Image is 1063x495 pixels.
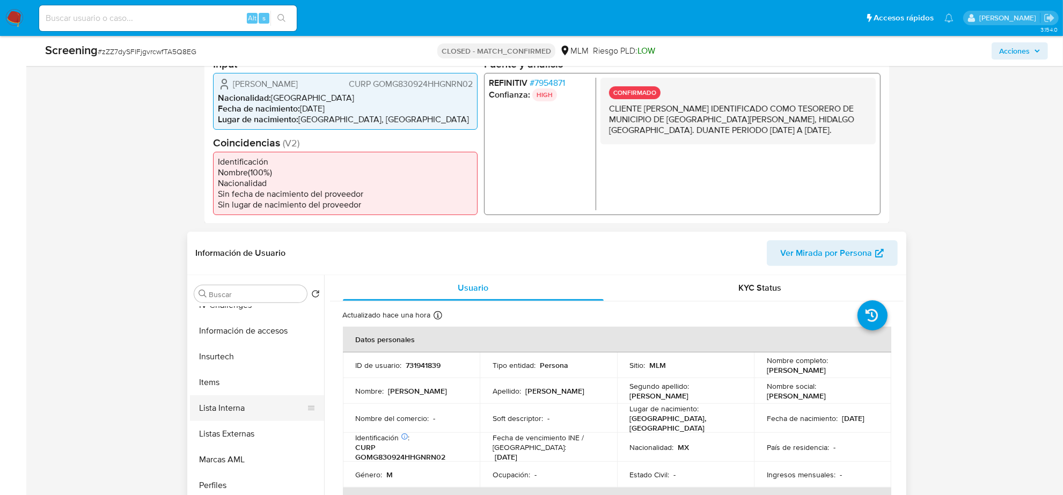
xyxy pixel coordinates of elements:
[270,11,292,26] button: search-icon
[630,470,670,479] p: Estado Civil :
[493,360,536,370] p: Tipo entidad :
[356,413,429,423] p: Nombre del comercio :
[262,13,266,23] span: s
[387,470,393,479] p: M
[495,452,517,462] p: [DATE]
[540,360,568,370] p: Persona
[39,11,297,25] input: Buscar usuario o caso...
[190,421,324,447] button: Listas Externas
[767,365,826,375] p: [PERSON_NAME]
[767,470,835,479] p: Ingresos mensuales :
[343,327,891,352] th: Datos personales
[650,360,666,370] p: MLM
[637,45,655,57] span: LOW
[493,433,604,452] p: Fecha de vencimiento INE / [GEOGRAPHIC_DATA] :
[767,413,838,423] p: Fecha de nacimiento :
[842,413,864,423] p: [DATE]
[190,344,324,370] button: Insurtech
[630,413,737,433] p: [GEOGRAPHIC_DATA], [GEOGRAPHIC_DATA]
[248,13,256,23] span: Alt
[840,470,842,479] p: -
[356,433,410,442] p: Identificación :
[458,282,488,294] span: Usuario
[406,360,441,370] p: 731941839
[547,413,549,423] p: -
[999,42,1030,60] span: Acciones
[356,386,384,396] p: Nombre :
[944,13,954,23] a: Notificaciones
[630,360,646,370] p: Sitio :
[767,240,898,266] button: Ver Mirada por Persona
[45,41,98,58] b: Screening
[190,395,316,421] button: Lista Interna
[767,391,826,401] p: [PERSON_NAME]
[356,442,463,462] p: CURP GOMG830924HHGNRN02
[356,470,383,479] p: Género :
[209,290,303,299] input: Buscar
[833,442,835,452] p: -
[388,386,448,396] p: [PERSON_NAME]
[493,413,543,423] p: Soft descriptor :
[979,13,1040,23] p: cesar.gonzalez@mercadolibre.com.mx
[630,391,689,401] p: [PERSON_NAME]
[98,46,196,57] span: # zZZ7dySFIFjgvrcwfTA5Q8EG
[630,381,690,391] p: Segundo apellido :
[493,470,530,479] p: Ocupación :
[874,12,934,24] span: Accesos rápidos
[437,43,555,58] p: CLOSED - MATCH_CONFIRMED
[190,370,324,395] button: Items
[343,310,431,320] p: Actualizado hace una hora
[674,470,676,479] p: -
[190,447,324,472] button: Marcas AML
[767,442,829,452] p: País de residencia :
[190,318,324,344] button: Información de accesos
[356,360,402,370] p: ID de usuario :
[992,42,1048,60] button: Acciones
[525,386,584,396] p: [PERSON_NAME]
[738,282,781,294] span: KYC Status
[1044,12,1055,24] a: Salir
[534,470,537,479] p: -
[434,413,436,423] p: -
[1040,25,1058,34] span: 3.154.0
[196,248,286,258] h1: Información de Usuario
[630,442,674,452] p: Nacionalidad :
[781,240,873,266] span: Ver Mirada por Persona
[678,442,690,452] p: MX
[199,290,207,298] button: Buscar
[767,381,816,391] p: Nombre social :
[767,356,828,365] p: Nombre completo :
[630,404,699,413] p: Lugar de nacimiento :
[311,290,320,301] button: Volver al orden por defecto
[560,45,589,57] div: MLM
[593,45,655,57] span: Riesgo PLD:
[493,386,521,396] p: Apellido :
